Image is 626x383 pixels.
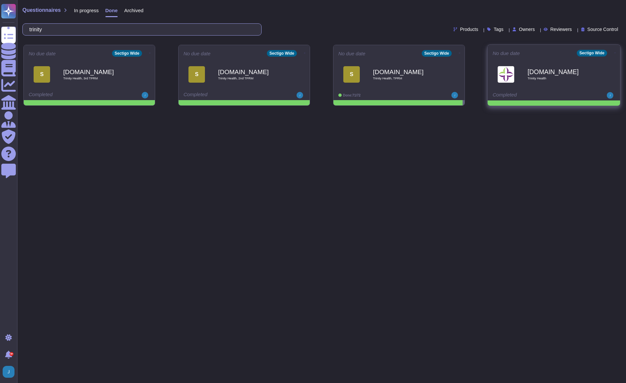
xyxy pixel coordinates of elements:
span: Trinity Health, 3rd TPRM [63,77,129,80]
button: user [1,365,19,379]
b: [DOMAIN_NAME] [63,69,129,75]
div: S [343,66,360,83]
span: Trinity Health, TPRM [373,77,439,80]
b: [DOMAIN_NAME] [527,68,594,75]
span: Trinity Health, 2nd TPRM [218,77,284,80]
span: Owners [519,27,535,32]
div: S [34,66,50,83]
div: 9+ [10,352,14,356]
span: No due date [29,51,56,56]
span: Questionnaires [22,8,61,13]
img: user [142,92,148,98]
div: Completed [29,92,109,98]
span: Done [105,8,118,13]
span: Products [460,27,478,32]
span: In progress [74,8,99,13]
img: Logo [498,66,514,83]
span: No due date [493,51,520,56]
span: Tags [494,27,503,32]
img: user [3,366,14,378]
div: Sectigo Wide [267,50,297,57]
div: Completed [184,92,264,98]
img: user [451,92,458,98]
img: user [297,92,303,98]
div: Completed [493,92,574,99]
b: [DOMAIN_NAME] [218,69,284,75]
div: S [188,66,205,83]
span: Source Control [587,27,618,32]
span: Reviewers [550,27,572,32]
b: [DOMAIN_NAME] [373,69,439,75]
span: Trinity Health [527,77,594,80]
div: Sectigo Wide [112,50,142,57]
input: Search by keywords [26,24,255,35]
div: Sectigo Wide [422,50,452,57]
img: user [607,92,613,99]
span: No due date [184,51,211,56]
div: Sectigo Wide [577,50,607,56]
span: Archived [124,8,143,13]
span: Done: 71/72 [343,94,360,97]
span: No due date [338,51,365,56]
